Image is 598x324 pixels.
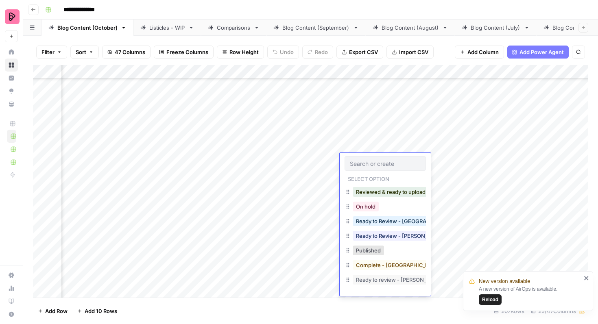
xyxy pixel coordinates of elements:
[267,46,299,59] button: Undo
[353,260,444,270] button: Complete - [GEOGRAPHIC_DATA]
[41,48,55,56] span: Filter
[76,48,86,56] span: Sort
[366,20,455,36] a: Blog Content (August)
[229,48,259,56] span: Row Height
[266,20,366,36] a: Blog Content (September)
[479,285,581,305] div: A new version of AirOps is available.
[5,7,18,27] button: Workspace: Preply
[133,20,201,36] a: Listicles - WIP
[353,246,384,255] button: Published
[33,304,72,317] button: Add Row
[345,244,426,259] div: Published
[345,273,426,288] div: Ready to review - [PERSON_NAME]
[386,46,434,59] button: Import CSV
[455,20,537,36] a: Blog Content (July)
[154,46,214,59] button: Freeze Columns
[345,200,426,215] div: On hold
[584,275,589,281] button: close
[345,185,426,200] div: Reviewed & ready to upload
[5,85,18,98] a: Opportunities
[519,48,564,56] span: Add Power Agent
[345,229,426,244] div: Ready to Review - [PERSON_NAME]
[102,46,151,59] button: 47 Columns
[5,9,20,24] img: Preply Logo
[467,48,499,56] span: Add Column
[70,46,99,59] button: Sort
[479,294,502,305] button: Reload
[353,216,460,226] button: Ready to Review - [GEOGRAPHIC_DATA]
[201,20,266,36] a: Comparisons
[349,48,378,56] span: Export CSV
[353,202,379,211] button: On hold
[353,187,429,197] button: Reviewed & ready to upload
[5,72,18,85] a: Insights
[507,46,569,59] button: Add Power Agent
[282,24,350,32] div: Blog Content (September)
[217,24,251,32] div: Comparisons
[5,98,18,111] a: Your Data
[280,48,294,56] span: Undo
[491,304,528,317] div: 207 Rows
[5,269,18,282] a: Settings
[45,307,68,315] span: Add Row
[5,308,18,321] button: Help + Support
[36,46,67,59] button: Filter
[399,48,428,56] span: Import CSV
[353,231,449,241] button: Ready to Review - [PERSON_NAME]
[353,275,447,285] button: Ready to review - [PERSON_NAME]
[479,277,530,285] span: New version available
[5,282,18,295] a: Usage
[455,46,504,59] button: Add Column
[5,46,18,59] a: Home
[345,215,426,229] div: Ready to Review - [GEOGRAPHIC_DATA]
[85,307,117,315] span: Add 10 Rows
[149,24,185,32] div: Listicles - WIP
[57,24,118,32] div: Blog Content (October)
[482,296,498,303] span: Reload
[345,288,426,302] div: Published & ready for LOC
[72,304,122,317] button: Add 10 Rows
[5,59,18,72] a: Browse
[115,48,145,56] span: 47 Columns
[345,173,393,183] p: Select option
[528,304,588,317] div: 25/47 Columns
[166,48,208,56] span: Freeze Columns
[217,46,264,59] button: Row Height
[41,20,133,36] a: Blog Content (October)
[382,24,439,32] div: Blog Content (August)
[350,160,421,167] input: Search or create
[336,46,383,59] button: Export CSV
[471,24,521,32] div: Blog Content (July)
[345,259,426,273] div: Complete - [GEOGRAPHIC_DATA]
[5,295,18,308] a: Learning Hub
[315,48,328,56] span: Redo
[302,46,333,59] button: Redo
